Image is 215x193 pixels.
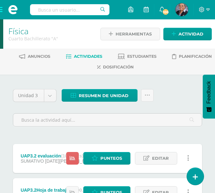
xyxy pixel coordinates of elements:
[163,28,212,40] a: Actividad
[8,25,28,36] a: Física
[21,188,100,193] div: UAP3.2Hoja de trabajo 3
[179,54,212,59] span: Planificación
[74,54,102,59] span: Actividades
[118,51,157,62] a: Estudiantes
[100,152,122,164] span: Punteos
[13,114,202,126] input: Busca la actividad aquí...
[21,153,97,158] div: UAP3.2 evaluación
[8,36,92,42] div: Cuarto Bachillerato 'A'
[162,8,169,15] span: 106
[203,75,215,118] button: Feedback - Mostrar encuesta
[62,89,138,102] a: Resumen de unidad
[172,51,212,62] a: Planificación
[8,26,92,36] h1: Física
[97,62,134,72] a: Dosificación
[179,28,203,40] span: Actividad
[21,158,44,164] span: SUMATIVO
[116,28,152,40] span: Herramientas
[30,4,109,15] input: Busca un usuario...
[152,152,169,164] span: Editar
[45,158,97,164] span: [DATE][PERSON_NAME]
[66,51,102,62] a: Actividades
[13,89,56,102] a: Unidad 3
[79,90,128,102] span: Resumen de unidad
[100,28,160,40] a: Herramientas
[103,65,134,69] span: Dosificación
[175,3,188,16] img: 7f0a1b19c3ee77ae0c5d23881bd2b77a.png
[28,54,50,59] span: Anuncios
[206,81,212,104] span: Feedback
[127,54,157,59] span: Estudiantes
[19,51,50,62] a: Anuncios
[18,89,39,102] span: Unidad 3
[83,152,130,165] a: Punteos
